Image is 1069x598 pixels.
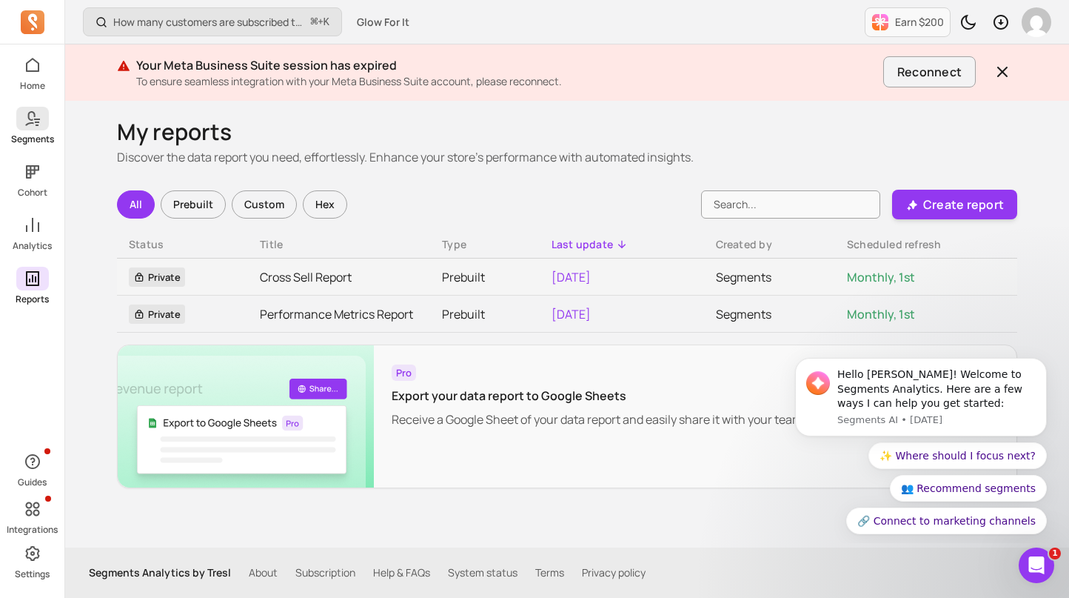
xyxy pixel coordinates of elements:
[430,259,540,296] td: Prebuilt
[295,565,355,580] a: Subscription
[430,296,540,333] td: Prebuilt
[892,190,1017,219] button: Create report
[704,259,835,296] td: Segments
[324,16,329,28] kbd: K
[552,237,692,252] div: Last update
[552,268,692,286] p: [DATE]
[392,387,802,405] p: Export your data report to Google Sheets
[923,196,1004,213] p: Create report
[303,190,347,219] div: Hex
[129,268,185,287] span: Private
[582,565,646,580] a: Privacy policy
[373,565,430,580] a: Help & FAQs
[260,305,418,323] a: Performance Metrics Report
[161,190,226,219] div: Prebuilt
[895,15,944,30] p: Earn $200
[232,190,297,219] div: Custom
[310,13,318,32] kbd: ⌘
[15,568,50,580] p: Settings
[89,565,231,580] p: Segments Analytics by Tresl
[260,268,418,286] a: Cross Sell Report
[847,269,915,285] span: Monthly, 1st
[357,15,409,30] span: Glow For It
[701,190,880,219] input: Search
[392,365,416,381] span: Pro
[7,524,58,536] p: Integrations
[18,187,47,199] p: Cohort
[865,7,951,37] button: Earn $200
[704,231,835,259] th: Toggle SortBy
[704,296,835,333] td: Segments
[117,190,155,219] div: All
[18,476,47,488] p: Guides
[16,293,49,305] p: Reports
[835,231,1017,259] th: Toggle SortBy
[448,565,517,580] a: System status
[954,7,983,37] button: Toggle dark mode
[1019,548,1054,583] iframe: Intercom live chat
[430,231,540,259] th: Toggle SortBy
[1022,7,1051,37] img: avatar
[540,231,704,259] th: Toggle SortBy
[883,56,976,87] button: Reconnect
[117,231,248,259] th: Toggle SortBy
[348,9,418,36] button: Glow For It
[136,74,877,89] p: To ensure seamless integration with your Meta Business Suite account, please reconnect.
[117,148,1017,166] p: Discover the data report you need, effortlessly. Enhance your store's performance with automated ...
[311,14,329,30] span: +
[129,305,185,324] span: Private
[136,56,877,74] p: Your Meta Business Suite session has expired
[552,305,692,323] p: [DATE]
[11,133,54,145] p: Segments
[535,565,564,580] a: Terms
[248,231,430,259] th: Toggle SortBy
[83,7,342,36] button: How many customers are subscribed to my email list?⌘+K
[1049,548,1061,559] span: 1
[249,565,278,580] a: About
[113,15,305,30] p: How many customers are subscribed to my email list?
[117,119,1017,145] h1: My reports
[13,240,52,252] p: Analytics
[773,346,1069,543] iframe: Intercom notifications message
[118,345,374,488] img: Google sheet banner
[16,447,49,491] button: Guides
[20,80,45,92] p: Home
[392,411,802,428] p: Receive a Google Sheet of your data report and easily share it with your team
[847,306,915,322] span: Monthly, 1st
